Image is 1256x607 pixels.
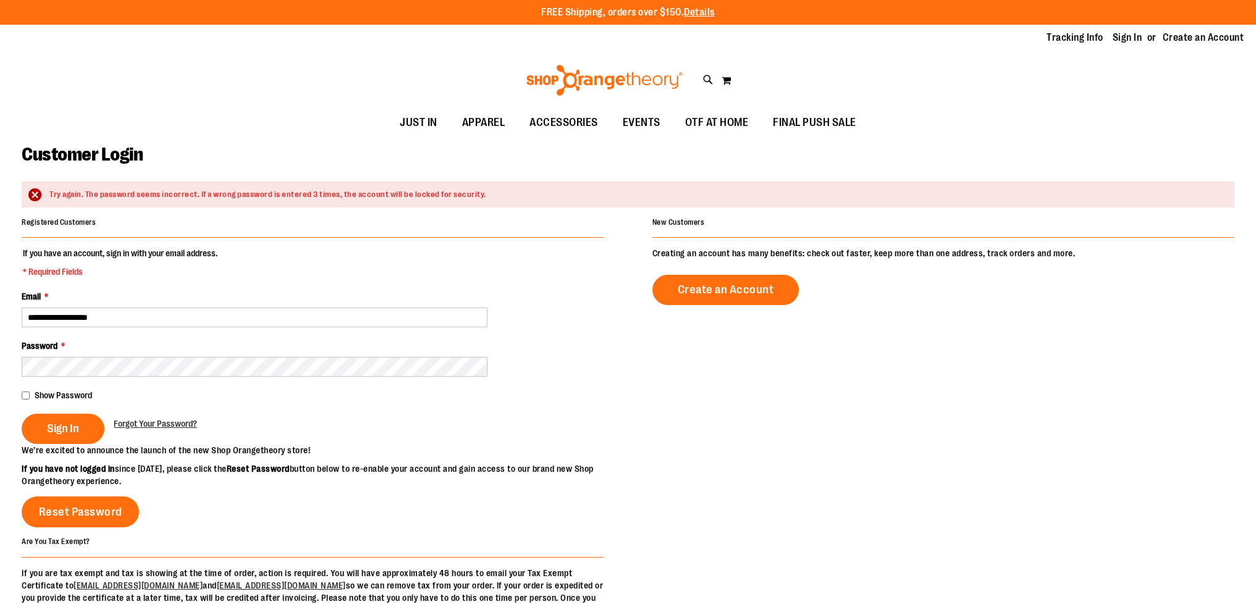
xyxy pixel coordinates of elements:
legend: If you have an account, sign in with your email address. [22,247,219,278]
strong: Reset Password [227,464,290,474]
span: Create an Account [678,283,774,296]
a: Forgot Your Password? [114,417,197,430]
span: APPAREL [462,109,505,136]
a: ACCESSORIES [517,109,610,137]
a: Create an Account [1163,31,1244,44]
p: Creating an account has many benefits: check out faster, keep more than one address, track orders... [652,247,1234,259]
a: JUST IN [387,109,450,137]
span: Forgot Your Password? [114,419,197,429]
a: FINAL PUSH SALE [761,109,869,137]
p: since [DATE], please click the button below to re-enable your account and gain access to our bran... [22,463,628,487]
strong: New Customers [652,218,705,227]
a: Sign In [1113,31,1142,44]
span: Customer Login [22,144,143,165]
span: EVENTS [623,109,660,136]
img: Shop Orangetheory [525,65,685,96]
strong: If you have not logged in [22,464,115,474]
div: Try again. The password seems incorrect. If a wrong password is entered 3 times, the account will... [49,189,1222,201]
strong: Are You Tax Exempt? [22,537,90,546]
p: FREE Shipping, orders over $150. [541,6,715,20]
a: Reset Password [22,496,139,527]
span: OTF AT HOME [685,109,749,136]
span: Password [22,341,57,351]
a: EVENTS [610,109,673,137]
a: [EMAIL_ADDRESS][DOMAIN_NAME] [74,580,203,590]
p: We’re excited to announce the launch of the new Shop Orangetheory store! [22,444,628,456]
a: Details [684,7,715,18]
span: Reset Password [39,505,122,519]
a: [EMAIL_ADDRESS][DOMAIN_NAME] [217,580,346,590]
span: JUST IN [400,109,437,136]
a: OTF AT HOME [673,109,761,137]
span: Show Password [35,390,92,400]
span: FINAL PUSH SALE [773,109,856,136]
button: Sign In [22,414,104,444]
span: ACCESSORIES [529,109,598,136]
a: Tracking Info [1047,31,1103,44]
span: Sign In [47,422,79,435]
strong: Registered Customers [22,218,96,227]
span: Email [22,291,41,301]
span: * Required Fields [23,266,217,278]
a: APPAREL [450,109,518,137]
a: Create an Account [652,275,799,305]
